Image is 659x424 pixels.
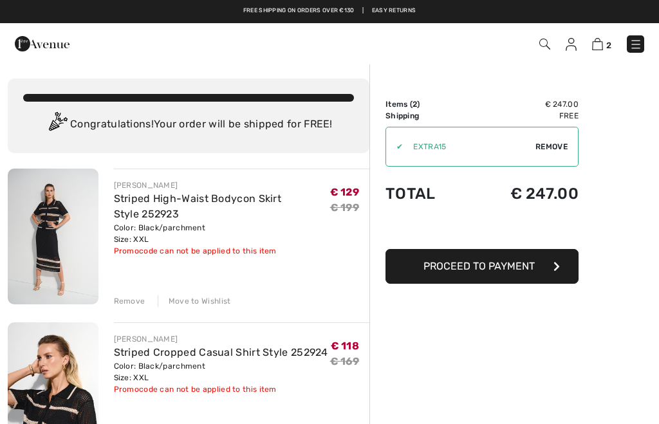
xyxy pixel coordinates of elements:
[566,38,577,51] img: My Info
[330,355,360,367] s: € 169
[158,295,231,307] div: Move to Wishlist
[243,6,355,15] a: Free shipping on orders over €130
[535,141,568,152] span: Remove
[362,6,364,15] span: |
[592,36,611,51] a: 2
[114,360,328,383] div: Color: Black/parchment Size: XXL
[539,39,550,50] img: Search
[114,295,145,307] div: Remove
[385,172,467,216] td: Total
[592,38,603,50] img: Shopping Bag
[114,245,330,257] div: Promocode can not be applied to this item
[15,31,70,57] img: 1ère Avenue
[467,110,579,122] td: Free
[330,201,360,214] s: € 199
[44,112,70,138] img: Congratulation2.svg
[413,100,417,109] span: 2
[385,249,579,284] button: Proceed to Payment
[114,383,328,395] div: Promocode can not be applied to this item
[23,112,354,138] div: Congratulations! Your order will be shipped for FREE!
[330,186,360,198] span: € 129
[8,169,98,304] img: Striped High-Waist Bodycon Skirt Style 252923
[114,222,330,245] div: Color: Black/parchment Size: XXL
[385,110,467,122] td: Shipping
[385,216,579,244] iframe: PayPal
[606,41,611,50] span: 2
[114,333,328,345] div: [PERSON_NAME]
[331,340,360,352] span: € 118
[467,172,579,216] td: € 247.00
[114,346,328,358] a: Striped Cropped Casual Shirt Style 252924
[386,141,403,152] div: ✔
[15,37,70,49] a: 1ère Avenue
[114,180,330,191] div: [PERSON_NAME]
[385,98,467,110] td: Items ( )
[629,38,642,51] img: Menu
[403,127,535,166] input: Promo code
[423,260,535,272] span: Proceed to Payment
[114,192,282,220] a: Striped High-Waist Bodycon Skirt Style 252923
[467,98,579,110] td: € 247.00
[372,6,416,15] a: Easy Returns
